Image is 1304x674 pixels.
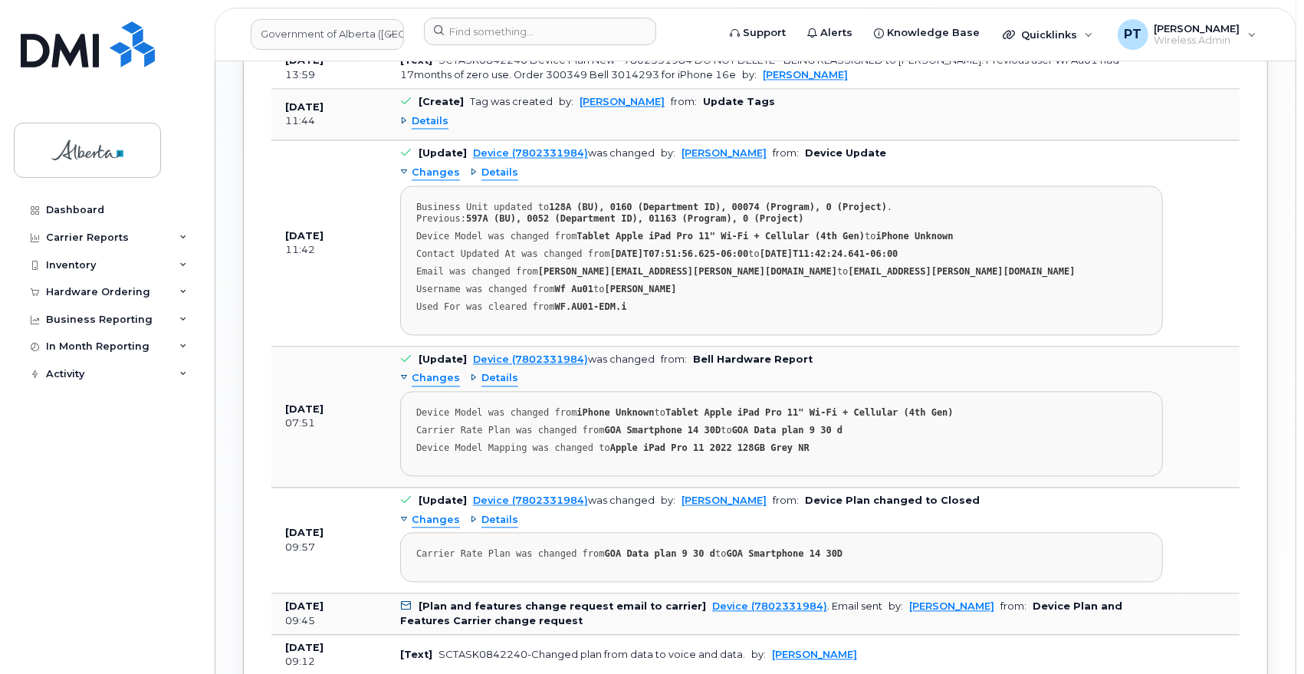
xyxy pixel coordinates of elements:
strong: Apple iPad Pro 11 2022 128GB Grey NR [610,442,810,453]
strong: iPhone Unknown [876,231,954,242]
strong: [PERSON_NAME][EMAIL_ADDRESS][PERSON_NAME][DOMAIN_NAME] [538,266,837,277]
strong: GOA Smartphone 14 30D [605,425,721,436]
span: Alerts [820,25,852,41]
span: Wireless Admin [1155,35,1240,47]
div: Device Model was changed from to [416,231,1147,242]
span: by: [742,69,757,81]
span: by: [661,495,675,506]
b: Bell Hardware Report [693,353,813,365]
b: [Update] [419,147,467,159]
span: Details [481,371,518,386]
div: Email was changed from to [416,266,1147,278]
div: SCTASK0842240 Device Plan New - 7802331984 DO NOT DELETE - BEING REASSIGNED to [PERSON_NAME]. Pre... [400,54,1119,80]
b: [Update] [419,353,467,365]
div: Device Model was changed from to [416,407,1147,419]
div: 09:45 [285,614,373,628]
div: Business Unit updated to . Previous: [416,202,1147,225]
span: Changes [412,166,460,180]
div: Penny Tse [1107,19,1267,50]
div: Contact Updated At was changed from to [416,248,1147,260]
b: [Plan and features change request email to carrier] [419,600,706,612]
span: PT [1124,25,1141,44]
a: Government of Alberta (GOA) [251,19,404,50]
b: [DATE] [285,101,324,113]
b: [DATE] [285,527,324,538]
b: Device Plan and Features Carrier change request [400,600,1122,626]
strong: iPhone Unknown [577,407,655,418]
a: [PERSON_NAME] [682,147,767,159]
strong: WF.AU01-EDM.i [555,301,627,312]
span: by: [559,96,573,107]
a: [PERSON_NAME] [580,96,665,107]
div: Device Model Mapping was changed to [416,442,1147,454]
div: 07:51 [285,416,373,430]
span: from: [773,495,799,506]
span: Details [481,513,518,528]
b: [DATE] [285,230,324,242]
span: Details [412,114,448,129]
strong: GOA Data plan 9 30 d [605,548,716,559]
b: [Create] [419,96,464,107]
strong: Wf Au01 [555,284,594,294]
div: 09:57 [285,541,373,554]
b: [Update] [419,495,467,506]
a: Alerts [797,18,863,48]
strong: [EMAIL_ADDRESS][PERSON_NAME][DOMAIN_NAME] [849,266,1076,277]
a: [PERSON_NAME] [763,69,848,81]
b: Device Plan changed to Closed [805,495,980,506]
a: Knowledge Base [863,18,990,48]
span: [PERSON_NAME] [1155,22,1240,35]
a: [PERSON_NAME] [909,600,994,612]
div: was changed [473,147,655,159]
div: Carrier Rate Plan was changed from to [416,548,1147,560]
span: by: [888,600,903,612]
strong: [DATE]T07:51:56.625-06:00 [610,248,749,259]
a: Support [719,18,797,48]
a: Device (7802331984) [473,495,588,506]
strong: 128A (BU), 0160 (Department ID), 00074 (Program), 0 (Project) [549,202,887,212]
strong: Tablet Apple iPad Pro 11" Wi-Fi + Cellular (4th Gen) [577,231,866,242]
div: 13:59 [285,68,373,82]
strong: 597A (BU), 0052 (Department ID), 01163 (Program), 0 (Project) [466,213,804,224]
span: Details [481,166,518,180]
strong: GOA Data plan 9 30 d [732,425,843,436]
div: Username was changed from to [416,284,1147,295]
span: by: [661,147,675,159]
span: from: [1000,600,1026,612]
div: Tag was created [470,96,553,107]
span: from: [661,353,687,365]
input: Find something... [424,18,656,45]
span: Changes [412,513,460,528]
span: Changes [412,371,460,386]
strong: [DATE]T11:42:24.641-06:00 [760,248,898,259]
strong: [PERSON_NAME] [605,284,677,294]
div: was changed [473,353,655,365]
div: was changed [473,495,655,506]
div: Carrier Rate Plan was changed from to [416,425,1147,436]
b: [DATE] [285,600,324,612]
span: from: [773,147,799,159]
b: [Text] [400,649,432,660]
span: by: [751,649,766,660]
strong: Tablet Apple iPad Pro 11" Wi-Fi + Cellular (4th Gen) [665,407,954,418]
a: [PERSON_NAME] [682,495,767,506]
span: from: [671,96,697,107]
b: [DATE] [285,403,324,415]
span: Support [743,25,786,41]
b: Update Tags [703,96,775,107]
div: 11:42 [285,243,373,257]
span: Quicklinks [1021,28,1077,41]
a: Device (7802331984) [473,147,588,159]
a: Device (7802331984) [473,353,588,365]
b: [DATE] [285,642,324,653]
div: 11:44 [285,114,373,128]
b: Device Update [805,147,886,159]
a: [PERSON_NAME] [772,649,857,660]
strong: GOA Smartphone 14 30D [727,548,843,559]
div: 09:12 [285,655,373,669]
div: Quicklinks [992,19,1104,50]
span: Knowledge Base [887,25,980,41]
div: SCTASK0842240-Changed plan from data to voice and data. [438,649,745,660]
a: Device (7802331984) [712,600,827,612]
div: Used For was cleared from [416,301,1147,313]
